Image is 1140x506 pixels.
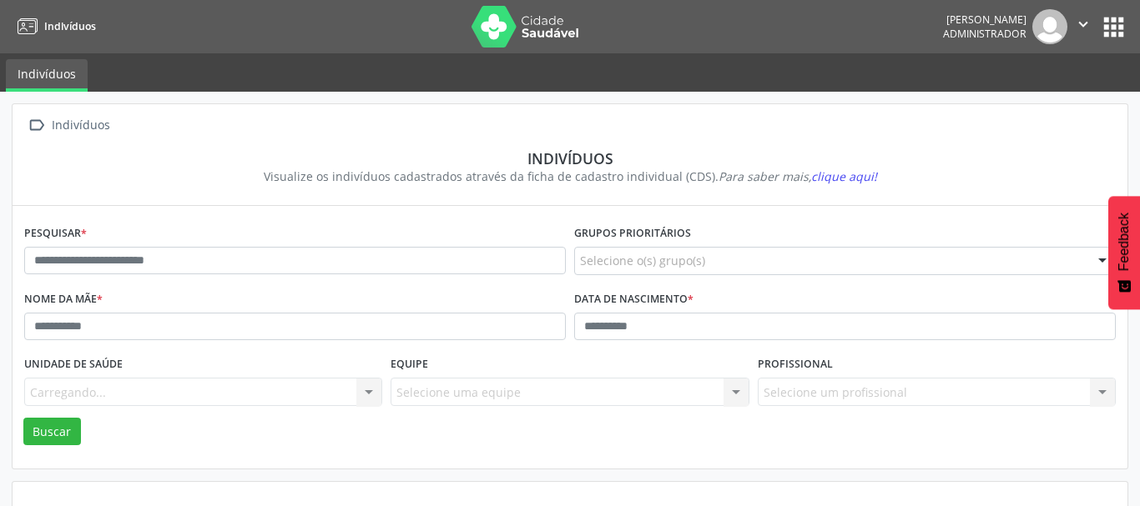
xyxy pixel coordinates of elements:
label: Equipe [391,352,428,378]
label: Unidade de saúde [24,352,123,378]
label: Pesquisar [24,221,87,247]
button: Feedback - Mostrar pesquisa [1108,196,1140,309]
label: Nome da mãe [24,287,103,313]
div: [PERSON_NAME] [943,13,1027,27]
span: Indivíduos [44,19,96,33]
label: Data de nascimento [574,287,694,313]
div: Visualize os indivíduos cadastrados através da ficha de cadastro individual (CDS). [36,168,1104,185]
span: Feedback [1117,213,1132,271]
span: Administrador [943,27,1027,41]
i:  [1074,15,1092,33]
div: Indivíduos [48,113,113,138]
a:  Indivíduos [24,113,113,138]
button: Buscar [23,418,81,446]
button: apps [1099,13,1128,42]
div: Indivíduos [36,149,1104,168]
span: clique aqui! [811,168,877,184]
span: Selecione o(s) grupo(s) [580,252,705,269]
label: Profissional [758,352,833,378]
a: Indivíduos [6,59,88,92]
button:  [1067,9,1099,44]
img: img [1032,9,1067,44]
a: Indivíduos [12,13,96,40]
label: Grupos prioritários [574,221,691,247]
i:  [24,113,48,138]
i: Para saber mais, [719,168,877,184]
